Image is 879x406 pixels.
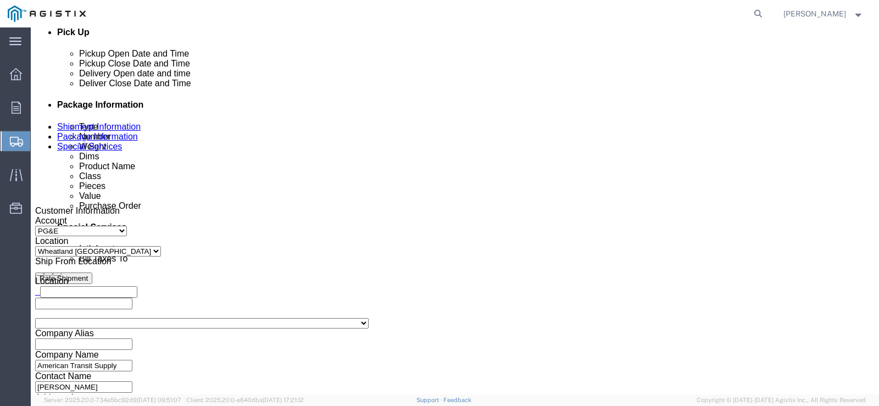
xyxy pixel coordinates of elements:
[8,5,86,22] img: logo
[263,397,304,403] span: [DATE] 17:21:12
[443,397,471,403] a: Feedback
[186,397,304,403] span: Client: 2025.20.0-e640dba
[783,8,846,20] span: Brian Beery
[416,397,444,403] a: Support
[44,397,181,403] span: Server: 2025.20.0-734e5bc92d9
[697,396,866,405] span: Copyright © [DATE]-[DATE] Agistix Inc., All Rights Reserved
[137,397,181,403] span: [DATE] 09:51:07
[31,27,879,394] iframe: FS Legacy Container
[783,7,864,20] button: [PERSON_NAME]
